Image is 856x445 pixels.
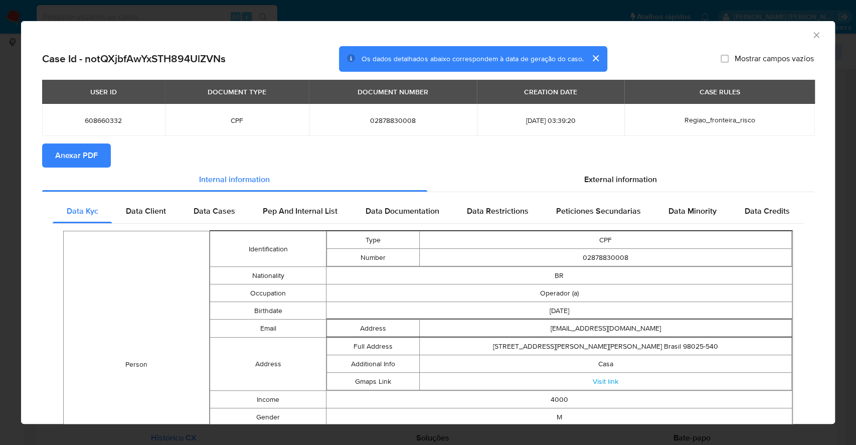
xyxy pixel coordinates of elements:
[21,21,835,424] div: closure-recommendation-modal
[327,249,420,266] td: Number
[811,30,820,39] button: Fechar a janela
[210,302,326,320] td: Birthdate
[54,116,153,125] span: 608660332
[735,54,814,64] span: Mostrar campos vazios
[489,116,613,125] span: [DATE] 03:39:20
[556,205,641,217] span: Peticiones Secundarias
[210,284,326,302] td: Occupation
[420,355,792,373] td: Casa
[326,267,792,284] td: BR
[55,144,98,167] span: Anexar PDF
[365,205,439,217] span: Data Documentation
[327,355,420,373] td: Additional Info
[210,267,326,284] td: Nationality
[327,231,420,249] td: Type
[584,174,657,185] span: External information
[42,143,111,168] button: Anexar PDF
[744,205,789,217] span: Data Credits
[210,320,326,338] td: Email
[321,116,465,125] span: 02878830008
[327,338,420,355] td: Full Address
[326,408,792,426] td: M
[518,83,583,100] div: CREATION DATE
[53,199,803,223] div: Detailed internal info
[593,376,618,386] a: Visit link
[42,52,226,65] h2: Case Id - notQXjbfAwYxSTH894UlZVNs
[327,373,420,390] td: Gmaps Link
[467,205,529,217] span: Data Restrictions
[210,391,326,408] td: Income
[210,231,326,267] td: Identification
[327,320,420,337] td: Address
[210,338,326,391] td: Address
[126,205,166,217] span: Data Client
[326,284,792,302] td: Operador (a)
[326,302,792,320] td: [DATE]
[420,249,792,266] td: 02878830008
[42,168,814,192] div: Detailed info
[263,205,337,217] span: Pep And Internal List
[84,83,123,100] div: USER ID
[194,205,235,217] span: Data Cases
[67,205,98,217] span: Data Kyc
[420,338,792,355] td: [STREET_ADDRESS][PERSON_NAME][PERSON_NAME] Brasil 98025-540
[684,115,755,125] span: Regiao_fronteira_risco
[199,174,270,185] span: Internal information
[693,83,746,100] div: CASE RULES
[326,391,792,408] td: 4000
[420,231,792,249] td: CPF
[352,83,434,100] div: DOCUMENT NUMBER
[420,320,792,337] td: [EMAIL_ADDRESS][DOMAIN_NAME]
[721,55,729,63] input: Mostrar campos vazios
[177,116,297,125] span: CPF
[668,205,717,217] span: Data Minority
[583,46,607,70] button: cerrar
[362,54,583,64] span: Os dados detalhados abaixo correspondem à data de geração do caso.
[210,408,326,426] td: Gender
[202,83,272,100] div: DOCUMENT TYPE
